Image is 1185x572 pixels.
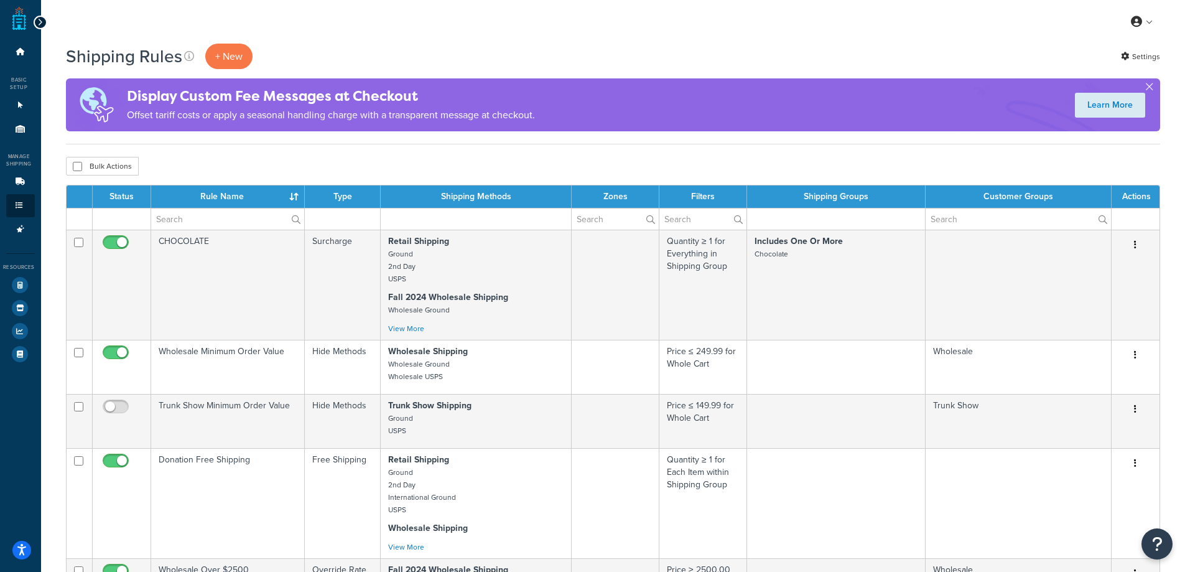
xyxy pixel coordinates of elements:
input: Search [572,209,659,230]
a: ShipperHQ Home [12,6,26,31]
li: Carriers [6,171,35,194]
button: Open Resource Center [1141,528,1173,560]
small: Chocolate [755,248,788,260]
th: Filters [659,185,747,208]
td: Quantity ≥ 1 for Everything in Shipping Group [659,230,747,340]
strong: Wholesale Shipping [388,345,468,358]
th: Zones [572,185,659,208]
img: duties-banner-06bc72dcb5fe05cb3f9472aba00be2ae8eb53ab6f0d8bb03d382ba314ac3c341.png [66,78,127,131]
strong: Fall 2024 Wholesale Shipping [388,291,508,304]
td: Donation Free Shipping [151,448,305,558]
td: Free Shipping [305,448,381,558]
h4: Display Custom Fee Messages at Checkout [127,86,535,106]
p: Offset tariff costs or apply a seasonal handling charge with a transparent message at checkout. [127,106,535,124]
li: Marketplace [6,297,35,319]
small: Wholesale Ground [388,304,450,316]
li: Help Docs [6,343,35,365]
strong: Includes One Or More [755,235,843,248]
small: Wholesale Ground Wholesale USPS [388,359,450,382]
p: + New [205,44,253,69]
th: Type [305,185,381,208]
td: Wholesale [926,340,1112,394]
input: Search [926,209,1111,230]
th: Actions [1112,185,1159,208]
li: Test Your Rates [6,274,35,296]
td: Trunk Show Minimum Order Value [151,394,305,448]
li: Websites [6,94,35,117]
a: Learn More [1075,93,1145,118]
strong: Retail Shipping [388,235,449,248]
th: Shipping Methods [381,185,572,208]
td: Hide Methods [305,340,381,394]
li: Analytics [6,320,35,342]
a: View More [388,323,424,334]
small: Ground USPS [388,413,413,436]
th: Shipping Groups [747,185,926,208]
th: Customer Groups [926,185,1112,208]
small: Ground 2nd Day USPS [388,248,416,284]
td: Price ≤ 249.99 for Whole Cart [659,340,747,394]
input: Search [151,209,304,230]
li: Shipping Rules [6,194,35,217]
h1: Shipping Rules [66,44,182,68]
td: Surcharge [305,230,381,340]
small: Ground 2nd Day International Ground USPS [388,467,456,515]
td: Hide Methods [305,394,381,448]
td: Wholesale Minimum Order Value [151,340,305,394]
th: Status [93,185,151,208]
button: Bulk Actions [66,157,139,176]
a: Settings [1121,48,1160,65]
li: Advanced Features [6,218,35,241]
td: CHOCOLATE [151,230,305,340]
td: Trunk Show [926,394,1112,448]
strong: Trunk Show Shipping [388,399,472,412]
input: Search [659,209,746,230]
td: Price ≤ 149.99 for Whole Cart [659,394,747,448]
td: Quantity ≥ 1 for Each Item within Shipping Group [659,448,747,558]
strong: Retail Shipping [388,453,449,466]
a: View More [388,542,424,553]
li: Origins [6,118,35,141]
strong: Wholesale Shipping [388,522,468,535]
th: Rule Name : activate to sort column ascending [151,185,305,208]
li: Dashboard [6,40,35,63]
